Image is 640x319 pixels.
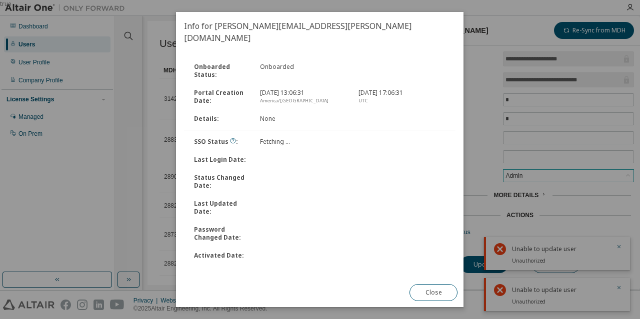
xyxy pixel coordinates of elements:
[188,138,254,146] div: SSO Status :
[254,63,353,79] div: Onboarded
[254,89,353,105] div: [DATE] 13:06:31
[188,89,254,105] div: Portal Creation Date :
[188,252,254,260] div: Activated Date :
[254,115,353,123] div: None
[260,97,347,105] div: America/[GEOGRAPHIC_DATA]
[176,12,463,52] h2: Info for [PERSON_NAME][EMAIL_ADDRESS][PERSON_NAME][DOMAIN_NAME]
[188,200,254,216] div: Last Updated Date :
[188,115,254,123] div: Details :
[188,174,254,190] div: Status Changed Date :
[359,97,446,105] div: UTC
[188,226,254,242] div: Password Changed Date :
[254,138,353,146] div: Fetching ...
[188,156,254,164] div: Last Login Date :
[353,89,452,105] div: [DATE] 17:06:31
[188,63,254,79] div: Onboarded Status :
[410,284,458,301] button: Close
